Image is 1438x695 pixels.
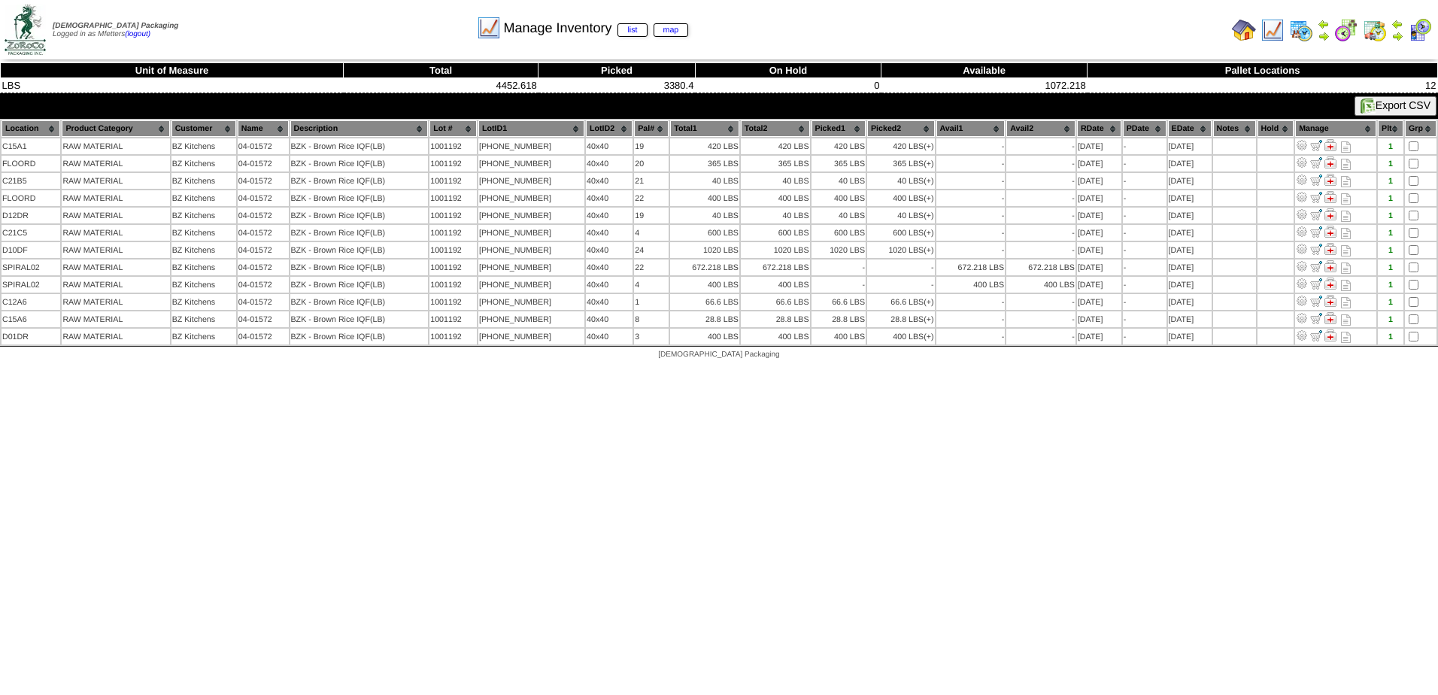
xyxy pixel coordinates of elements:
[586,190,633,206] td: 40x40
[1310,312,1322,324] img: Move
[741,242,810,258] td: 1020 LBS
[2,242,60,258] td: D10DF
[1123,294,1166,310] td: -
[670,225,739,241] td: 600 LBS
[1077,190,1121,206] td: [DATE]
[1006,277,1075,293] td: 400 LBS
[1379,194,1403,203] div: 1
[1318,30,1330,42] img: arrowright.gif
[290,208,429,223] td: BZK - Brown Rice IQF(LB)
[1006,120,1075,137] th: Avail2
[924,159,933,168] div: (+)
[586,173,633,189] td: 40x40
[53,22,178,38] span: Logged in as Mfetters
[634,156,669,171] td: 20
[1379,177,1403,186] div: 1
[429,208,477,223] td: 1001192
[478,294,584,310] td: [PHONE_NUMBER]
[62,120,169,137] th: Product Category
[1077,225,1121,241] td: [DATE]
[1296,208,1308,220] img: Adjust
[1168,277,1212,293] td: [DATE]
[290,120,429,137] th: Description
[62,138,169,154] td: RAW MATERIAL
[867,138,935,154] td: 420 LBS
[478,277,584,293] td: [PHONE_NUMBER]
[1324,312,1336,324] img: Manage Hold
[812,138,866,154] td: 420 LBS
[1324,174,1336,186] img: Manage Hold
[1232,18,1256,42] img: home.gif
[812,259,866,275] td: -
[290,259,429,275] td: BZK - Brown Rice IQF(LB)
[1006,156,1075,171] td: -
[1077,259,1121,275] td: [DATE]
[478,259,584,275] td: [PHONE_NUMBER]
[171,190,236,206] td: BZ Kitchens
[1168,190,1212,206] td: [DATE]
[1006,242,1075,258] td: -
[1324,208,1336,220] img: Manage Hold
[1391,18,1403,30] img: arrowleft.gif
[2,225,60,241] td: C21C5
[2,190,60,206] td: FLOORD
[1391,30,1403,42] img: arrowright.gif
[344,63,538,78] th: Total
[881,78,1088,93] td: 1072.218
[617,23,647,37] a: list
[1318,18,1330,30] img: arrowleft.gif
[741,225,810,241] td: 600 LBS
[867,294,935,310] td: 66.6 LBS
[695,78,881,93] td: 0
[1077,277,1121,293] td: [DATE]
[1341,159,1351,170] i: Note
[1006,225,1075,241] td: -
[62,208,169,223] td: RAW MATERIAL
[1324,243,1336,255] img: Manage Hold
[1310,208,1322,220] img: Move
[1123,190,1166,206] td: -
[1341,211,1351,222] i: Note
[1324,260,1336,272] img: Manage Hold
[741,173,810,189] td: 40 LBS
[1296,312,1308,324] img: Adjust
[1168,138,1212,154] td: [DATE]
[429,242,477,258] td: 1001192
[936,259,1006,275] td: 672.218 LBS
[812,277,866,293] td: -
[1006,173,1075,189] td: -
[634,173,669,189] td: 21
[586,208,633,223] td: 40x40
[429,277,477,293] td: 1001192
[290,294,429,310] td: BZK - Brown Rice IQF(LB)
[538,78,696,93] td: 3380.4
[1324,278,1336,290] img: Manage Hold
[812,294,866,310] td: 66.6 LBS
[429,225,477,241] td: 1001192
[171,294,236,310] td: BZ Kitchens
[1077,120,1121,137] th: RDate
[238,294,289,310] td: 04-01572
[670,120,739,137] th: Total1
[290,190,429,206] td: BZK - Brown Rice IQF(LB)
[429,190,477,206] td: 1001192
[1341,228,1351,239] i: Note
[171,225,236,241] td: BZ Kitchens
[936,120,1006,137] th: Avail1
[867,190,935,206] td: 400 LBS
[1341,263,1351,274] i: Note
[2,120,60,137] th: Location
[62,242,169,258] td: RAW MATERIAL
[344,78,538,93] td: 4452.618
[238,120,289,137] th: Name
[812,190,866,206] td: 400 LBS
[1006,190,1075,206] td: -
[171,242,236,258] td: BZ Kitchens
[924,229,933,238] div: (+)
[741,190,810,206] td: 400 LBS
[1296,156,1308,168] img: Adjust
[1296,243,1308,255] img: Adjust
[1077,242,1121,258] td: [DATE]
[1168,294,1212,310] td: [DATE]
[1408,18,1432,42] img: calendarcustomer.gif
